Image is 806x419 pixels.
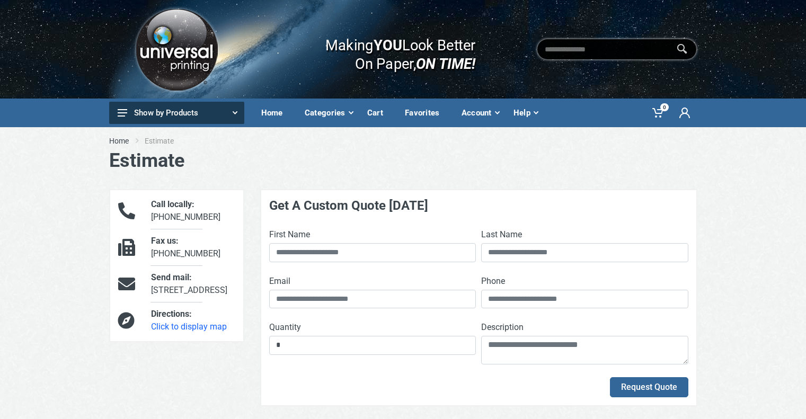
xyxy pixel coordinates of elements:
[645,99,672,127] a: 0
[151,199,194,209] span: Call locally:
[660,103,669,111] span: 0
[481,275,505,288] label: Phone
[151,309,192,319] span: Directions:
[481,228,522,241] label: Last Name
[506,102,545,124] div: Help
[481,321,524,334] label: Description
[151,236,179,246] span: Fax us:
[143,235,243,260] div: [PHONE_NUMBER]
[151,322,227,332] a: Click to display map
[454,102,506,124] div: Account
[397,102,454,124] div: Favorites
[269,275,290,288] label: Email
[374,36,402,54] b: YOU
[297,102,360,124] div: Categories
[305,25,476,73] div: Making Look Better On Paper,
[254,99,297,127] a: Home
[416,55,475,73] i: ON TIME!
[269,198,688,213] h4: Get A Custom Quote [DATE]
[397,99,454,127] a: Favorites
[151,272,192,282] span: Send mail:
[145,136,190,146] li: Estimate
[360,99,397,127] a: Cart
[109,149,697,172] h1: Estimate
[269,321,301,334] label: Quantity
[254,102,297,124] div: Home
[132,5,221,94] img: Logo.png
[610,377,688,397] button: Request Quote
[109,136,697,146] nav: breadcrumb
[109,136,129,146] a: Home
[143,198,243,224] div: [PHONE_NUMBER]
[360,102,397,124] div: Cart
[143,271,243,297] div: [STREET_ADDRESS]
[109,102,244,124] button: Show by Products
[269,228,310,241] label: First Name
